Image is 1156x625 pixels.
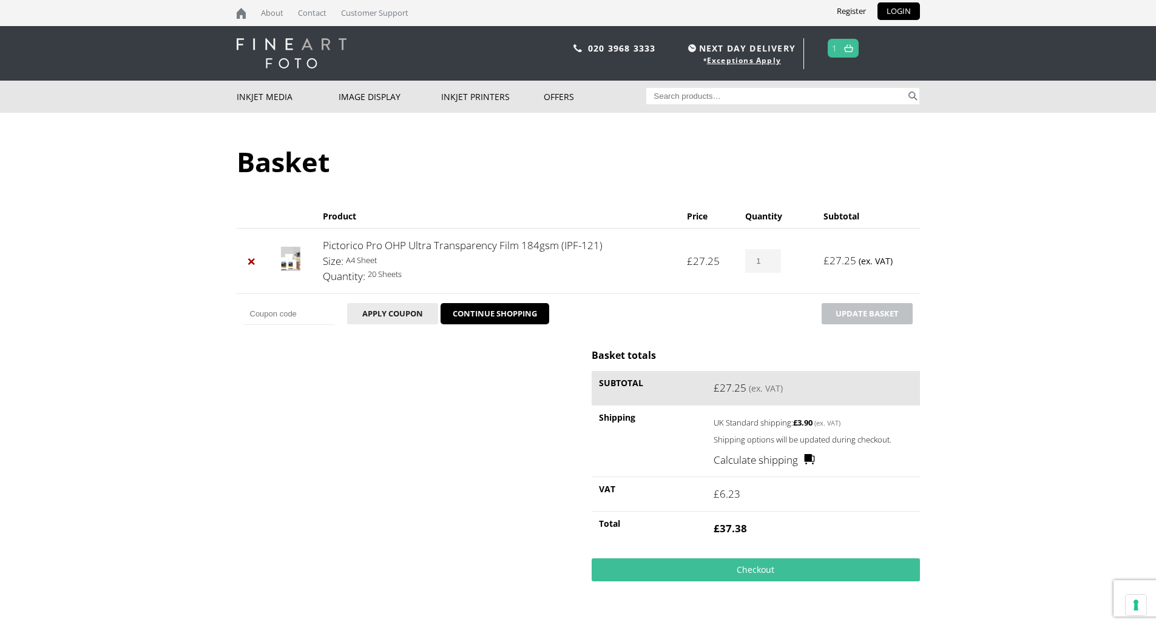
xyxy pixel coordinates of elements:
h2: Basket totals [592,349,919,362]
span: £ [714,487,720,501]
a: Inkjet Media [237,81,339,113]
label: UK Standard shipping: [714,415,893,429]
img: time.svg [688,44,696,52]
th: Quantity [738,204,816,228]
bdi: 37.38 [714,521,747,535]
th: Shipping [592,405,706,476]
a: Calculate shipping [714,452,815,468]
bdi: 27.25 [714,381,746,395]
a: Inkjet Printers [441,81,544,113]
img: Pictorico Pro OHP Ultra Transparency Film 184gsm (IPF-121) [281,247,300,271]
a: 020 3968 3333 [588,42,656,54]
a: 1 [832,39,837,57]
button: Your consent preferences for tracking technologies [1126,595,1146,615]
input: Coupon code [244,303,335,325]
a: Register [828,2,875,20]
h1: Basket [237,143,920,180]
th: Product [316,204,680,228]
span: £ [714,381,720,395]
small: (ex. VAT) [749,383,783,394]
a: Image Display [339,81,441,113]
p: Shipping options will be updated during checkout. [714,433,912,447]
dt: Size: [323,253,343,269]
img: basket.svg [844,44,853,52]
small: (ex. VAT) [814,418,840,427]
a: Remove Pictorico Pro OHP Ultra Transparency Film 184gsm (IPF-121) from basket [244,253,260,269]
dt: Quantity: [323,269,365,284]
small: (ex. VAT) [859,255,893,267]
button: Apply coupon [347,303,438,324]
th: Total [592,511,706,546]
span: £ [687,254,693,268]
span: NEXT DAY DELIVERY [685,41,796,55]
bdi: 3.90 [793,417,813,428]
input: Product quantity [745,249,780,273]
img: logo-white.svg [237,38,346,69]
button: Search [906,88,920,104]
a: LOGIN [877,2,920,20]
th: Price [680,204,738,228]
th: Subtotal [592,371,706,406]
a: Exceptions Apply [707,55,781,65]
bdi: 27.25 [687,254,720,268]
th: Subtotal [816,204,920,228]
span: £ [793,417,797,428]
span: £ [823,253,830,267]
p: A4 Sheet [323,253,672,267]
a: Pictorico Pro OHP Ultra Transparency Film 184gsm (IPF-121) [323,238,603,252]
input: Search products… [646,88,906,104]
span: £ [714,521,720,535]
button: Update basket [822,303,913,324]
a: Offers [544,81,646,113]
p: 20 Sheets [323,267,672,281]
bdi: 6.23 [714,487,740,501]
th: VAT [592,476,706,511]
a: CONTINUE SHOPPING [441,303,549,325]
a: Checkout [592,558,919,581]
bdi: 27.25 [823,253,856,267]
img: phone.svg [573,44,582,52]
